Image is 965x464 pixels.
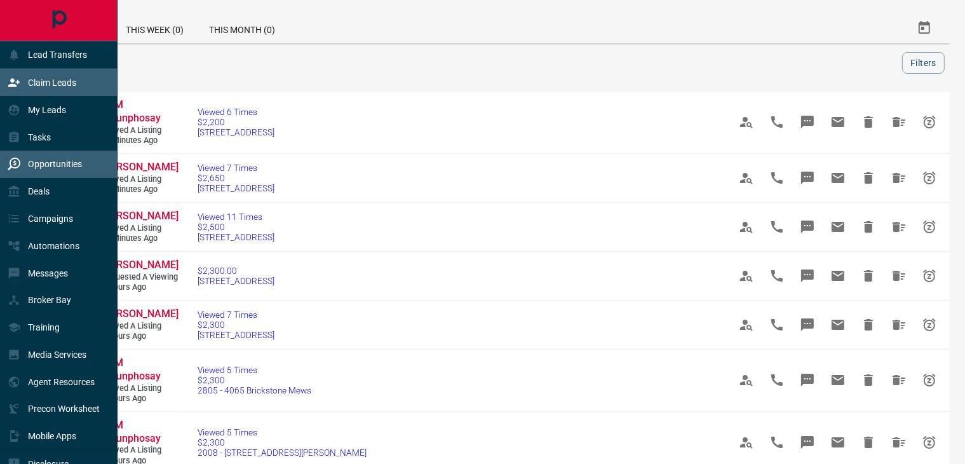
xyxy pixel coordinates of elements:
[884,163,914,193] span: Hide All from Milan Mehta
[198,232,274,242] span: [STREET_ADDRESS]
[884,107,914,137] span: Hide All from TCM Mounphosay
[198,212,274,242] a: Viewed 11 Times$2,500[STREET_ADDRESS]
[102,393,178,404] span: 2 hours ago
[884,212,914,242] span: Hide All from Milan Mehta
[731,107,762,137] span: View Profile
[914,427,945,458] span: Snooze
[113,13,196,43] div: This Week (0)
[762,427,792,458] span: Call
[762,107,792,137] span: Call
[102,161,179,173] span: [PERSON_NAME]
[196,13,288,43] div: This Month (0)
[198,222,274,232] span: $2,500
[823,212,853,242] span: Email
[909,13,940,43] button: Select Date Range
[823,163,853,193] span: Email
[198,437,367,447] span: $2,300
[198,266,274,286] a: $2,300.00[STREET_ADDRESS]
[792,107,823,137] span: Message
[198,365,311,375] span: Viewed 5 Times
[198,320,274,330] span: $2,300
[102,135,178,146] span: 36 minutes ago
[102,174,178,185] span: Viewed a Listing
[731,310,762,340] span: View Profile
[914,310,945,340] span: Snooze
[198,310,274,340] a: Viewed 7 Times$2,300[STREET_ADDRESS]
[198,266,274,276] span: $2,300.00
[102,419,178,446] a: TCM Mounphosay
[198,212,274,222] span: Viewed 11 Times
[792,261,823,291] span: Message
[198,276,274,286] span: [STREET_ADDRESS]
[731,365,762,395] span: View Profile
[731,212,762,242] span: View Profile
[102,331,178,342] span: 2 hours ago
[914,261,945,291] span: Snooze
[198,385,311,395] span: 2805 - 4065 Brickstone Mews
[102,308,179,320] span: [PERSON_NAME]
[198,365,311,395] a: Viewed 5 Times$2,3002805 - 4065 Brickstone Mews
[853,212,884,242] span: Hide
[884,310,914,340] span: Hide All from Abby Henbeq
[853,163,884,193] span: Hide
[884,261,914,291] span: Hide All from Abby Henbeq
[198,117,274,127] span: $2,200
[762,163,792,193] span: Call
[198,127,274,137] span: [STREET_ADDRESS]
[823,310,853,340] span: Email
[792,365,823,395] span: Message
[102,282,178,293] span: 2 hours ago
[853,310,884,340] span: Hide
[792,212,823,242] span: Message
[198,173,274,183] span: $2,650
[102,259,179,271] span: [PERSON_NAME]
[198,310,274,320] span: Viewed 7 Times
[762,310,792,340] span: Call
[102,259,178,272] a: [PERSON_NAME]
[853,365,884,395] span: Hide
[823,365,853,395] span: Email
[914,107,945,137] span: Snooze
[762,261,792,291] span: Call
[102,233,178,244] span: 45 minutes ago
[792,163,823,193] span: Message
[102,210,178,223] a: [PERSON_NAME]
[198,163,274,193] a: Viewed 7 Times$2,650[STREET_ADDRESS]
[198,375,311,385] span: $2,300
[902,52,945,74] button: Filters
[731,427,762,458] span: View Profile
[102,419,161,444] span: TCM Mounphosay
[198,447,367,458] span: 2008 - [STREET_ADDRESS][PERSON_NAME]
[853,261,884,291] span: Hide
[853,427,884,458] span: Hide
[823,427,853,458] span: Email
[914,212,945,242] span: Snooze
[102,272,178,283] span: Requested a Viewing
[102,99,178,125] a: TCM Mounphosay
[198,183,274,193] span: [STREET_ADDRESS]
[731,163,762,193] span: View Profile
[198,330,274,340] span: [STREET_ADDRESS]
[102,125,178,136] span: Viewed a Listing
[198,107,274,117] span: Viewed 6 Times
[731,261,762,291] span: View Profile
[914,365,945,395] span: Snooze
[198,427,367,437] span: Viewed 5 Times
[823,261,853,291] span: Email
[102,383,178,394] span: Viewed a Listing
[102,357,161,382] span: TCM Mounphosay
[762,365,792,395] span: Call
[102,308,178,321] a: [PERSON_NAME]
[102,321,178,332] span: Viewed a Listing
[198,163,274,173] span: Viewed 7 Times
[792,427,823,458] span: Message
[102,445,178,456] span: Viewed a Listing
[792,310,823,340] span: Message
[102,223,178,234] span: Viewed a Listing
[198,427,367,458] a: Viewed 5 Times$2,3002008 - [STREET_ADDRESS][PERSON_NAME]
[198,107,274,137] a: Viewed 6 Times$2,200[STREET_ADDRESS]
[823,107,853,137] span: Email
[102,161,178,174] a: [PERSON_NAME]
[762,212,792,242] span: Call
[914,163,945,193] span: Snooze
